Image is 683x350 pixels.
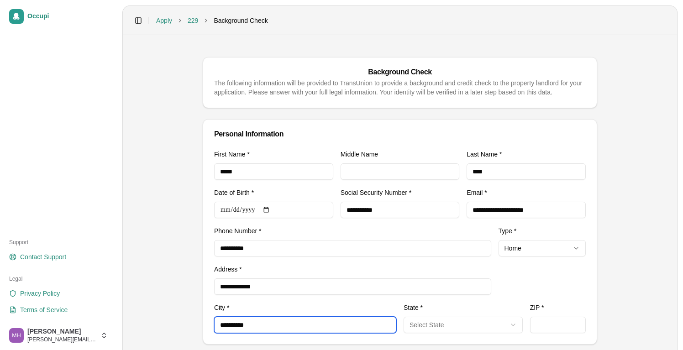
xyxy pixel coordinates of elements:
a: Occupi [5,5,111,27]
span: Contact Support [20,252,66,261]
label: ZIP * [530,304,544,311]
label: Type * [499,227,517,235]
div: Legal [5,272,111,286]
label: Middle Name [341,151,378,158]
label: Date of Birth * [214,189,254,196]
a: Terms of Service [5,303,111,317]
span: Terms of Service [20,305,68,314]
img: Milly Hart [9,328,24,343]
label: Last Name * [467,151,502,158]
span: Occupi [27,12,108,21]
a: Contact Support [5,250,111,264]
label: First Name * [214,151,250,158]
label: Phone Number * [214,227,262,235]
div: The following information will be provided to TransUnion to provide a background and credit check... [214,78,586,97]
span: Background Check [214,16,268,25]
a: 229 [188,16,198,25]
label: Address * [214,266,242,273]
span: [PERSON_NAME][EMAIL_ADDRESS][DATE][DOMAIN_NAME] [27,336,97,343]
nav: breadcrumb [156,16,268,25]
div: Personal Information [214,131,586,138]
label: State * [404,304,423,311]
label: Social Security Number * [341,189,412,196]
label: City * [214,304,229,311]
button: Milly Hart[PERSON_NAME][PERSON_NAME][EMAIL_ADDRESS][DATE][DOMAIN_NAME] [5,324,111,346]
div: Background Check [214,68,586,76]
div: Support [5,235,111,250]
span: Privacy Policy [20,289,60,298]
label: Email * [467,189,487,196]
a: Apply [156,16,172,25]
span: [PERSON_NAME] [27,328,97,336]
a: Privacy Policy [5,286,111,301]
